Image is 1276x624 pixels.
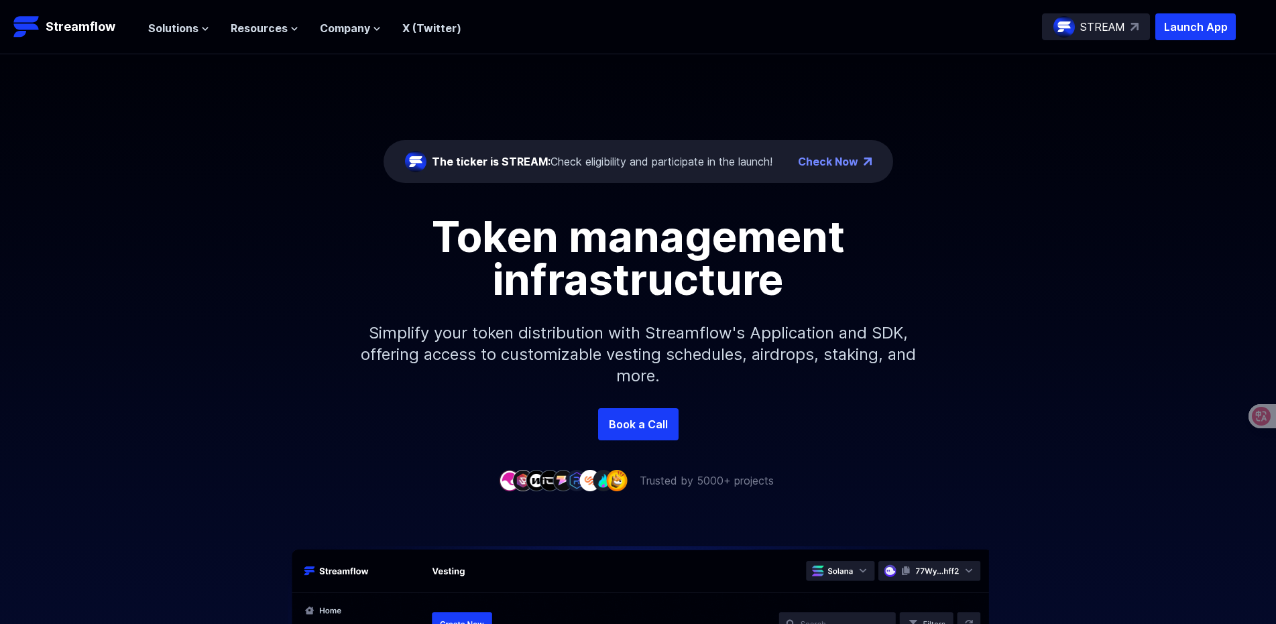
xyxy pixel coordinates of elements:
img: company-7 [579,470,601,491]
img: company-6 [566,470,587,491]
img: streamflow-logo-circle.png [1053,16,1075,38]
span: Solutions [148,20,198,36]
p: Streamflow [46,17,115,36]
button: Company [320,20,381,36]
h1: Token management infrastructure [337,215,940,301]
img: company-2 [512,470,534,491]
span: Resources [231,20,288,36]
img: company-1 [499,470,520,491]
img: Streamflow Logo [13,13,40,40]
p: Trusted by 5000+ projects [640,473,774,489]
a: Check Now [798,153,858,170]
span: The ticker is STREAM: [432,155,550,168]
div: Check eligibility and participate in the launch! [432,153,772,170]
a: STREAM [1042,13,1150,40]
a: Book a Call [598,408,679,440]
a: Streamflow [13,13,135,40]
button: Launch App [1155,13,1236,40]
img: top-right-arrow.png [864,158,872,166]
img: company-4 [539,470,561,491]
img: company-9 [606,470,628,491]
a: X (Twitter) [402,21,461,35]
img: company-5 [553,470,574,491]
p: STREAM [1080,19,1125,35]
button: Resources [231,20,298,36]
img: company-8 [593,470,614,491]
p: Simplify your token distribution with Streamflow's Application and SDK, offering access to custom... [350,301,927,408]
img: streamflow-logo-circle.png [405,151,426,172]
img: company-3 [526,470,547,491]
button: Solutions [148,20,209,36]
span: Company [320,20,370,36]
img: top-right-arrow.svg [1130,23,1139,31]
